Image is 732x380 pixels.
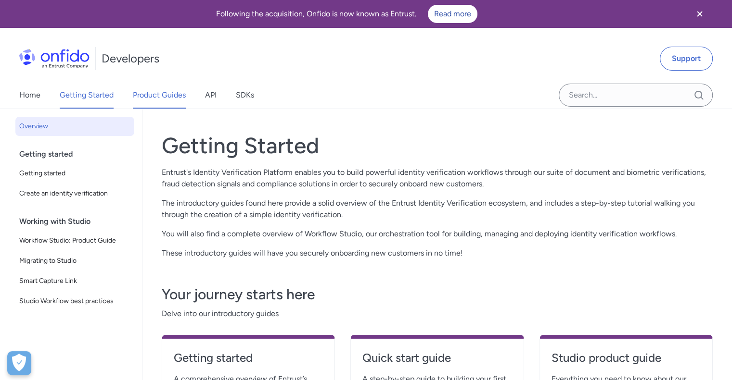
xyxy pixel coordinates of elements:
a: Quick start guide [362,350,512,373]
a: API [205,82,217,109]
h4: Studio product guide [552,350,701,366]
svg: Close banner [694,8,706,20]
h4: Getting started [174,350,323,366]
div: Getting started [19,145,138,164]
span: Delve into our introductory guides [162,308,713,319]
span: Studio Workflow best practices [19,295,130,307]
input: Onfido search input field [559,84,713,107]
span: Getting started [19,168,130,179]
img: Onfido Logo [19,49,90,68]
a: Studio product guide [552,350,701,373]
a: Overview [15,117,134,136]
p: Entrust's Identity Verification Platform enables you to build powerful identity verification work... [162,167,713,190]
p: You will also find a complete overview of Workflow Studio, our orchestration tool for building, m... [162,228,713,240]
p: The introductory guides found here provide a solid overview of the Entrust Identity Verification ... [162,197,713,221]
button: Open Preferences [7,351,31,375]
h1: Developers [102,51,159,66]
span: Migrating to Studio [19,255,130,267]
a: Read more [428,5,477,23]
h3: Your journey starts here [162,285,713,304]
span: Workflow Studio: Product Guide [19,235,130,246]
a: Smart Capture Link [15,271,134,291]
div: Cookie Preferences [7,351,31,375]
a: SDKs [236,82,254,109]
button: Close banner [682,2,718,26]
span: Overview [19,121,130,132]
a: Migrating to Studio [15,251,134,270]
h4: Quick start guide [362,350,512,366]
a: Support [660,47,713,71]
a: Create an identity verification [15,184,134,203]
a: Studio Workflow best practices [15,292,134,311]
a: Getting started [15,164,134,183]
a: Getting Started [60,82,114,109]
a: Workflow Studio: Product Guide [15,231,134,250]
a: Home [19,82,40,109]
a: Getting started [174,350,323,373]
span: Create an identity verification [19,188,130,199]
div: Working with Studio [19,212,138,231]
span: Smart Capture Link [19,275,130,287]
p: These introductory guides will have you securely onboarding new customers in no time! [162,247,713,259]
a: Product Guides [133,82,186,109]
div: Following the acquisition, Onfido is now known as Entrust. [12,5,682,23]
h1: Getting Started [162,132,713,159]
